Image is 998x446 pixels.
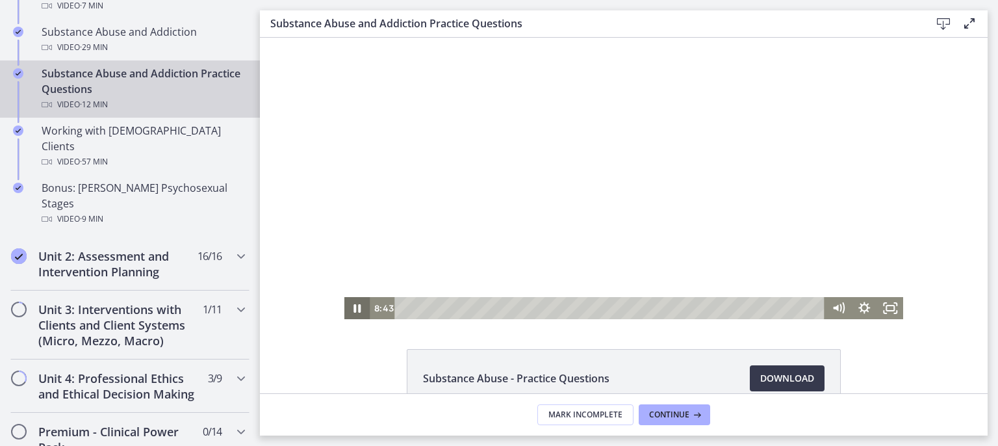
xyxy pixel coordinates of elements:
h2: Unit 4: Professional Ethics and Ethical Decision Making [38,371,197,402]
span: · 57 min [80,154,108,170]
span: 16 / 16 [198,248,222,264]
button: Mute [565,259,591,282]
div: Video [42,40,244,55]
i: Completed [11,248,27,264]
div: Video [42,211,244,227]
div: Bonus: [PERSON_NAME] Psychosexual Stages [42,180,244,227]
div: Working with [DEMOGRAPHIC_DATA] Clients [42,123,244,170]
span: Substance Abuse - Practice Questions [423,371,609,386]
span: Continue [649,410,689,420]
span: · 9 min [80,211,103,227]
i: Completed [13,27,23,37]
iframe: Video Lesson [260,38,988,319]
button: Show settings menu [591,259,617,282]
span: · 29 min [80,40,108,55]
i: Completed [13,125,23,136]
span: Download [760,371,814,386]
div: Substance Abuse and Addiction Practice Questions [42,66,244,112]
button: Continue [639,404,710,425]
h2: Unit 2: Assessment and Intervention Planning [38,248,197,280]
span: 0 / 14 [203,424,222,439]
a: Download [750,365,825,391]
i: Completed [13,183,23,193]
span: 3 / 9 [208,371,222,386]
div: Video [42,154,244,170]
h3: Substance Abuse and Addiction Practice Questions [270,16,910,31]
span: 1 / 11 [203,302,222,317]
h2: Unit 3: Interventions with Clients and Client Systems (Micro, Mezzo, Macro) [38,302,197,348]
div: Substance Abuse and Addiction [42,24,244,55]
div: Video [42,97,244,112]
button: Fullscreen [617,259,643,282]
span: Mark Incomplete [548,410,622,420]
button: Mark Incomplete [537,404,633,425]
span: · 12 min [80,97,108,112]
i: Completed [13,68,23,79]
